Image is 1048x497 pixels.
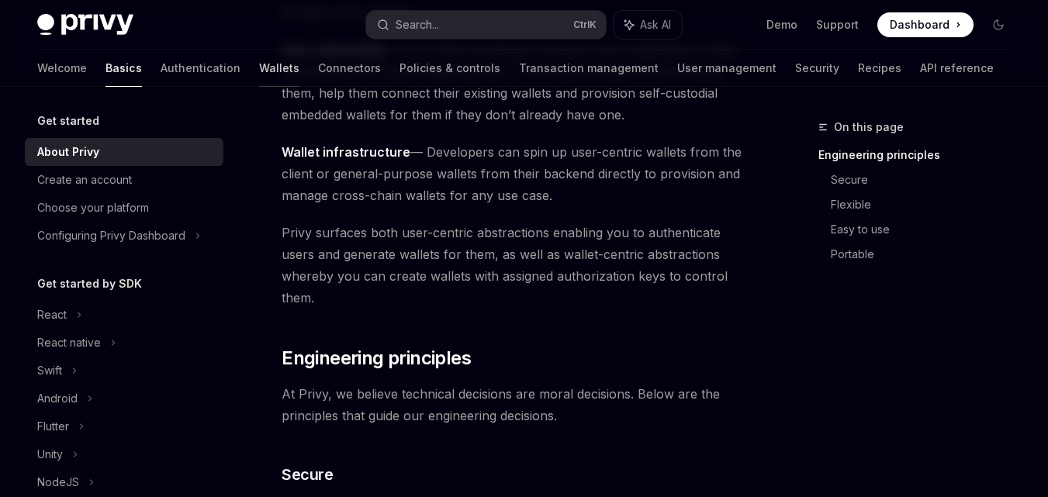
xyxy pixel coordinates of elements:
a: User management [677,50,776,87]
img: dark logo [37,14,133,36]
a: Basics [105,50,142,87]
h5: Get started [37,112,99,130]
span: Engineering principles [282,346,471,371]
a: API reference [920,50,994,87]
div: Choose your platform [37,198,149,217]
span: At Privy, we believe technical decisions are moral decisions. Below are the principles that guide... [282,383,747,426]
span: Secure [282,464,333,485]
a: Security [795,50,839,87]
div: React [37,305,67,324]
a: Policies & controls [399,50,500,87]
div: Android [37,389,78,408]
a: Create an account [25,166,223,194]
a: Secure [831,167,1023,192]
a: Support [816,17,859,33]
div: NodeJS [37,473,79,492]
div: React native [37,333,101,352]
a: Wallets [259,50,299,87]
a: Welcome [37,50,87,87]
div: Configuring Privy Dashboard [37,226,185,245]
span: Privy surfaces both user-centric abstractions enabling you to authenticate users and generate wal... [282,222,747,309]
a: Portable [831,242,1023,267]
button: Search...CtrlK [366,11,607,39]
a: Demo [766,17,797,33]
a: Dashboard [877,12,974,37]
a: Engineering principles [818,143,1023,167]
h5: Get started by SDK [37,274,142,293]
span: Dashboard [890,17,949,33]
button: Toggle dark mode [986,12,1011,37]
a: Choose your platform [25,194,223,222]
div: Flutter [37,417,69,436]
a: About Privy [25,138,223,166]
a: Transaction management [519,50,659,87]
span: On this page [834,118,904,136]
div: About Privy [37,143,99,161]
button: Ask AI [614,11,682,39]
div: Search... [396,16,439,34]
a: Recipes [858,50,901,87]
div: Swift [37,361,62,380]
strong: Wallet infrastructure [282,144,410,160]
div: Create an account [37,171,132,189]
div: Unity [37,445,63,464]
a: Easy to use [831,217,1023,242]
a: Connectors [318,50,381,87]
span: Ctrl K [573,19,597,31]
a: Flexible [831,192,1023,217]
span: — Developers can spin up user-centric wallets from the client or general-purpose wallets from the... [282,141,747,206]
a: Authentication [161,50,240,87]
span: Ask AI [640,17,671,33]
